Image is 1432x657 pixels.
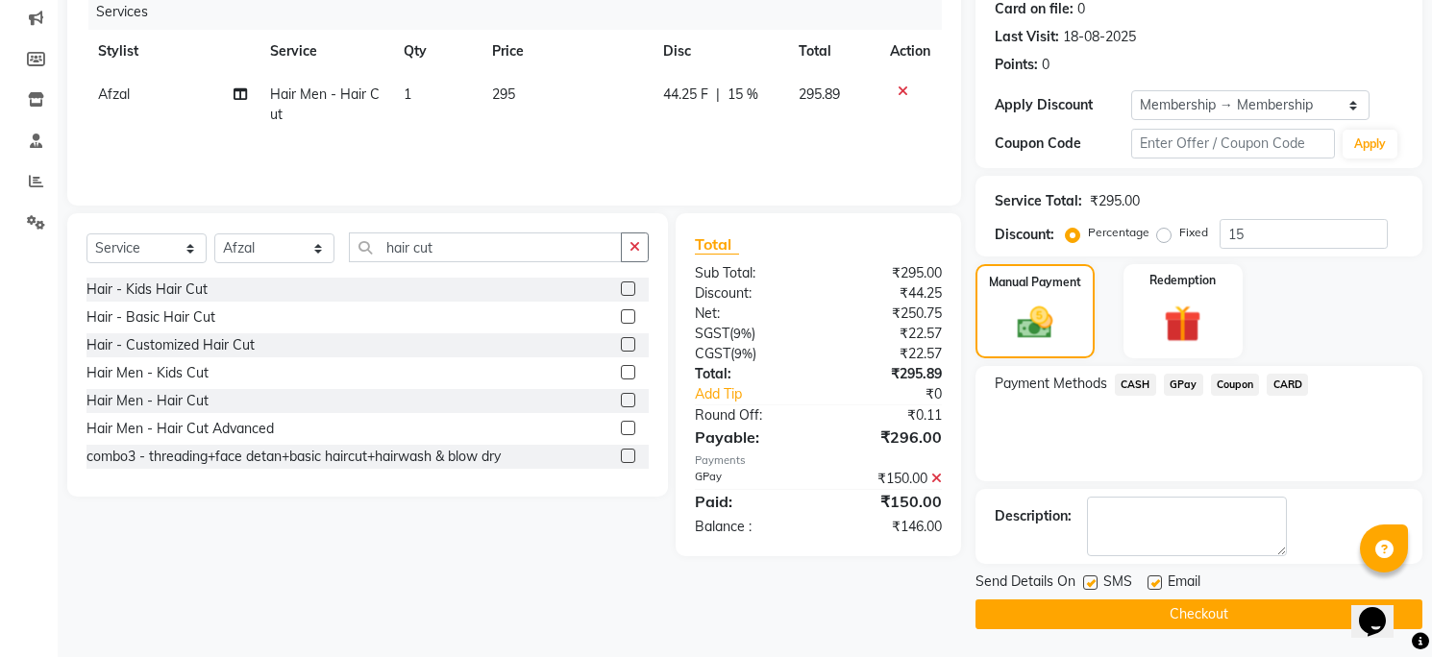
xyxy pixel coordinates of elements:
[680,283,819,304] div: Discount:
[680,405,819,426] div: Round Off:
[995,374,1107,394] span: Payment Methods
[818,517,956,537] div: ₹146.00
[728,85,758,105] span: 15 %
[695,345,730,362] span: CGST
[680,469,819,489] div: GPay
[1131,129,1336,158] input: Enter Offer / Coupon Code
[841,384,956,404] div: ₹0
[995,55,1038,75] div: Points:
[818,426,956,449] div: ₹296.00
[86,30,259,73] th: Stylist
[995,225,1054,245] div: Discount:
[492,85,515,103] span: 295
[680,384,841,404] a: Add Tip
[680,324,819,344] div: ( )
[1063,27,1136,47] div: 18-08-2025
[818,405,956,426] div: ₹0.11
[695,452,942,469] div: Payments
[818,304,956,324] div: ₹250.75
[349,232,622,262] input: Search or Scan
[989,274,1081,291] label: Manual Payment
[1115,374,1156,396] span: CASH
[86,307,215,328] div: Hair - Basic Hair Cut
[695,325,729,342] span: SGST
[995,95,1131,115] div: Apply Discount
[1006,303,1064,343] img: _cash.svg
[878,30,942,73] th: Action
[818,490,956,513] div: ₹150.00
[259,30,391,73] th: Service
[86,363,209,383] div: Hair Men - Kids Cut
[975,572,1075,596] span: Send Details On
[86,335,255,355] div: Hair - Customized Hair Cut
[1267,374,1308,396] span: CARD
[995,506,1072,526] div: Description:
[652,30,788,73] th: Disc
[1168,572,1200,596] span: Email
[1152,301,1213,347] img: _gift.svg
[663,85,708,105] span: 44.25 F
[818,283,956,304] div: ₹44.25
[1088,224,1149,241] label: Percentage
[1042,55,1049,75] div: 0
[695,234,739,255] span: Total
[818,364,956,384] div: ₹295.89
[1103,572,1132,596] span: SMS
[680,426,819,449] div: Payable:
[818,344,956,364] div: ₹22.57
[1090,191,1140,211] div: ₹295.00
[680,304,819,324] div: Net:
[995,191,1082,211] div: Service Total:
[818,469,956,489] div: ₹150.00
[716,85,720,105] span: |
[799,85,840,103] span: 295.89
[1164,374,1203,396] span: GPay
[392,30,481,73] th: Qty
[680,490,819,513] div: Paid:
[1351,580,1413,638] iframe: chat widget
[1211,374,1260,396] span: Coupon
[86,447,501,467] div: combo3 - threading+face detan+basic haircut+hairwash & blow dry
[86,391,209,411] div: Hair Men - Hair Cut
[1149,272,1216,289] label: Redemption
[733,326,752,341] span: 9%
[818,324,956,344] div: ₹22.57
[680,263,819,283] div: Sub Total:
[787,30,878,73] th: Total
[1179,224,1208,241] label: Fixed
[734,346,753,361] span: 9%
[481,30,652,73] th: Price
[680,517,819,537] div: Balance :
[680,344,819,364] div: ( )
[404,85,411,103] span: 1
[98,85,130,103] span: Afzal
[975,599,1422,629] button: Checkout
[86,419,274,439] div: Hair Men - Hair Cut Advanced
[818,263,956,283] div: ₹295.00
[680,364,819,384] div: Total:
[995,27,1059,47] div: Last Visit:
[995,134,1131,154] div: Coupon Code
[86,280,208,300] div: Hair - Kids Hair Cut
[1343,130,1397,158] button: Apply
[270,85,380,123] span: Hair Men - Hair Cut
